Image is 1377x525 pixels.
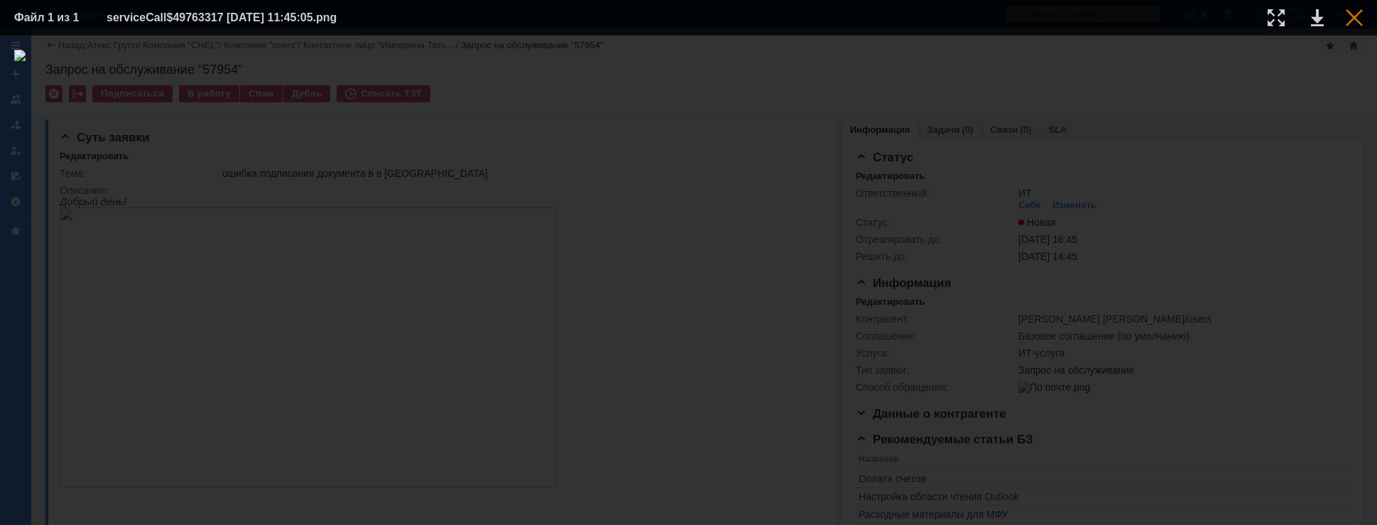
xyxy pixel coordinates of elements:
[107,9,372,26] div: serviceCall$49763317 [DATE] 11:45:05.png
[1346,9,1363,26] div: Закрыть окно (Esc)
[1311,9,1324,26] div: Скачать файл
[14,12,85,23] div: Файл 1 из 1
[1268,9,1285,26] div: Увеличить масштаб
[14,50,1363,511] img: download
